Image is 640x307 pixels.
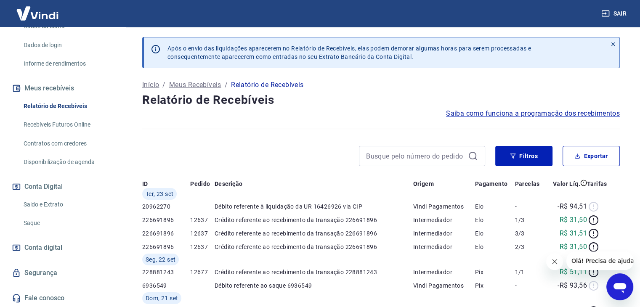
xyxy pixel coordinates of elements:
[10,264,116,282] a: Segurança
[515,180,539,188] p: Parcelas
[495,146,552,166] button: Filtros
[515,268,545,276] p: 1/1
[190,243,215,251] p: 12637
[560,228,587,238] p: R$ 31,51
[546,253,563,270] iframe: Fechar mensagem
[558,201,587,212] p: -R$ 94,51
[142,202,190,211] p: 20962270
[215,229,413,238] p: Crédito referente ao recebimento da transação 226691896
[515,243,545,251] p: 2/3
[20,135,116,152] a: Contratos com credores
[515,281,545,290] p: -
[231,80,303,90] p: Relatório de Recebíveis
[475,180,508,188] p: Pagamento
[215,202,413,211] p: Débito referente à liquidação da UR 16426926 via CIP
[515,216,545,224] p: 1/3
[587,180,607,188] p: Tarifas
[10,238,116,257] a: Conta digital
[142,92,620,109] h4: Relatório de Recebíveis
[553,180,580,188] p: Valor Líq.
[24,242,62,254] span: Conta digital
[167,44,531,61] p: Após o envio das liquidações aparecerem no Relatório de Recebíveis, elas podem demorar algumas ho...
[215,180,243,188] p: Descrição
[563,146,620,166] button: Exportar
[600,6,630,21] button: Sair
[142,216,190,224] p: 226691896
[475,216,515,224] p: Elo
[413,229,475,238] p: Intermediador
[475,243,515,251] p: Elo
[413,202,475,211] p: Vindi Pagamentos
[475,281,515,290] p: Pix
[190,216,215,224] p: 12637
[225,80,228,90] p: /
[413,268,475,276] p: Intermediador
[146,294,178,302] span: Dom, 21 set
[169,80,221,90] a: Meus Recebíveis
[413,216,475,224] p: Intermediador
[10,177,116,196] button: Conta Digital
[20,37,116,54] a: Dados de login
[146,190,173,198] span: Ter, 23 set
[142,281,190,290] p: 6936549
[190,180,210,188] p: Pedido
[560,215,587,225] p: R$ 31,50
[142,243,190,251] p: 226691896
[215,268,413,276] p: Crédito referente ao recebimento da transação 228881243
[142,80,159,90] a: Início
[190,268,215,276] p: 12677
[566,251,633,270] iframe: Mensagem da empresa
[190,229,215,238] p: 12637
[413,243,475,251] p: Intermediador
[475,229,515,238] p: Elo
[10,0,65,26] img: Vindi
[20,98,116,115] a: Relatório de Recebíveis
[446,109,620,119] a: Saiba como funciona a programação dos recebimentos
[20,55,116,72] a: Informe de rendimentos
[215,281,413,290] p: Débito referente ao saque 6936549
[475,202,515,211] p: Elo
[215,216,413,224] p: Crédito referente ao recebimento da transação 226691896
[20,214,116,232] a: Saque
[558,281,587,291] p: -R$ 93,56
[475,268,515,276] p: Pix
[5,6,71,13] span: Olá! Precisa de ajuda?
[142,268,190,276] p: 228881243
[10,79,116,98] button: Meus recebíveis
[20,153,116,171] a: Disponibilização de agenda
[142,229,190,238] p: 226691896
[20,196,116,213] a: Saldo e Extrato
[20,116,116,133] a: Recebíveis Futuros Online
[515,202,545,211] p: -
[515,229,545,238] p: 3/3
[413,180,434,188] p: Origem
[560,242,587,252] p: R$ 31,50
[215,243,413,251] p: Crédito referente ao recebimento da transação 226691896
[146,255,175,264] span: Seg, 22 set
[162,80,165,90] p: /
[413,281,475,290] p: Vindi Pagamentos
[560,267,587,277] p: R$ 51,11
[606,273,633,300] iframe: Botão para abrir a janela de mensagens
[142,180,148,188] p: ID
[366,150,465,162] input: Busque pelo número do pedido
